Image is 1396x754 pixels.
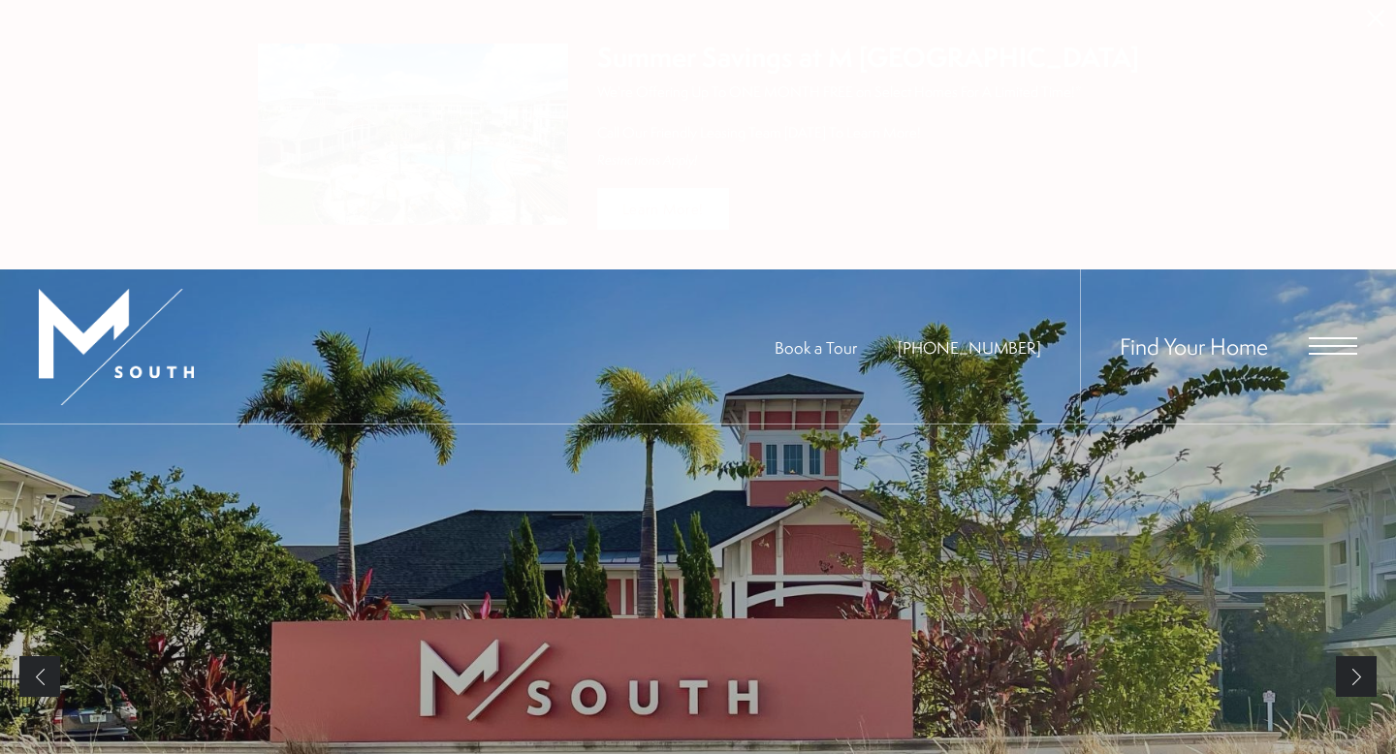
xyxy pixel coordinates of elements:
[597,188,730,230] a: Learn More!
[1336,656,1377,697] a: Next
[898,336,1041,359] a: Call us at (813) 322-6260
[597,81,1139,142] p: We're Offering Up To ONE MONTH FREE on Select Homes For A Limited Time!* Call Our Friendly Leasin...
[597,152,1139,169] div: Restrictions Apply!
[1309,337,1357,355] button: Open Menu
[39,289,194,405] img: MSouth
[19,656,60,697] a: Previous
[898,336,1041,359] span: [PHONE_NUMBER]
[1120,330,1268,361] a: Find Your Home
[775,336,857,359] a: Book a Tour
[597,39,1139,77] div: Summer Savings at M [GEOGRAPHIC_DATA]
[258,44,568,225] img: Summer Savings at M South Apartments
